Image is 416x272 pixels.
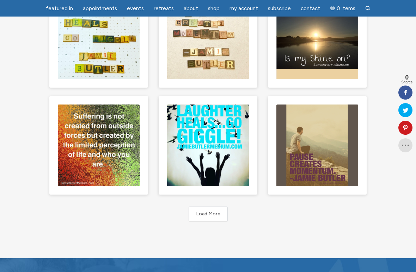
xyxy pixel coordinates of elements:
[264,2,295,15] a: Subscribe
[208,5,220,12] span: Shop
[42,2,77,15] a: featured in
[179,2,202,15] a: About
[401,74,412,81] span: 0
[276,105,358,186] img: pause
[79,2,121,15] a: Appointments
[167,105,249,186] img: go giggle
[296,2,324,15] a: Contact
[225,2,262,15] a: My Account
[149,2,178,15] a: Retreats
[301,5,320,12] span: Contact
[401,81,412,84] span: Shares
[330,5,337,12] i: Cart
[154,5,174,12] span: Retreats
[189,207,228,221] button: Load More
[127,5,144,12] span: Events
[123,2,148,15] a: Events
[46,5,73,12] span: featured in
[268,5,291,12] span: Subscribe
[337,6,355,11] span: 0 items
[184,5,198,12] span: About
[204,2,224,15] a: Shop
[83,5,117,12] span: Appointments
[326,1,360,15] a: Cart0 items
[230,5,258,12] span: My Account
[58,105,140,186] img: free yourself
